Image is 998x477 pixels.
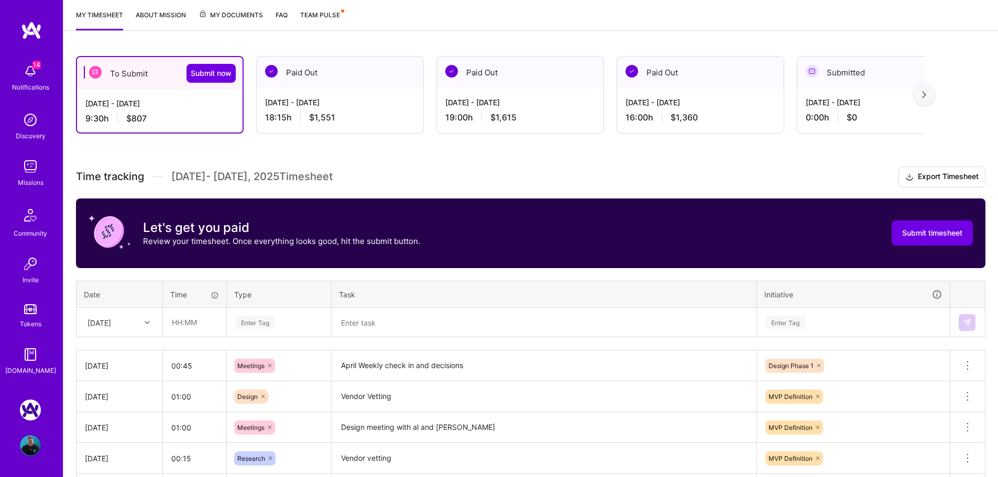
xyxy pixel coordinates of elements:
[769,362,814,370] span: Design Phase 1
[20,400,41,420] img: Rent Parity: Team for leveling the playing field in the property management space
[85,391,154,402] div: [DATE]
[20,109,41,130] img: discovery
[617,57,784,88] div: Paid Out
[892,220,973,246] button: Submit timesheet
[18,203,43,228] img: Community
[445,97,595,108] div: [DATE] - [DATE]
[199,9,263,30] a: My Documents
[87,317,111,328] div: [DATE]
[171,170,333,183] span: [DATE] - [DATE] , 2025 Timesheet
[276,9,288,30] a: FAQ
[76,281,163,308] th: Date
[769,424,813,431] span: MVP Definition
[806,112,956,123] div: 0:00 h
[143,220,420,236] h3: Let's get you paid
[20,253,41,274] img: Invite
[32,61,41,69] span: 14
[12,82,49,93] div: Notifications
[766,314,805,330] div: Enter Tag
[445,65,458,77] img: Paid Out
[922,91,926,98] img: right
[85,360,154,371] div: [DATE]
[237,454,265,462] span: Research
[333,351,755,380] textarea: April Weekly check in and decisions
[163,414,226,441] input: HH:MM
[332,281,757,308] th: Task
[24,304,37,314] img: tokens
[163,308,226,336] input: HH:MM
[85,113,234,124] div: 9:30 h
[764,289,942,301] div: Initiative
[333,413,755,442] textarea: Design meeting with al and [PERSON_NAME]
[333,382,755,411] textarea: Vendor Vetting
[126,113,147,124] span: $807
[227,281,332,308] th: Type
[163,352,226,380] input: HH:MM
[163,445,226,472] input: HH:MM
[806,65,818,77] img: Submitted
[170,289,219,300] div: Time
[77,57,243,90] div: To Submit
[85,422,154,433] div: [DATE]
[17,400,43,420] a: Rent Parity: Team for leveling the playing field in the property management space
[14,228,47,239] div: Community
[89,211,130,253] img: coin
[265,65,278,77] img: Paid Out
[163,383,226,411] input: HH:MM
[17,435,43,456] a: User Avatar
[199,9,263,21] span: My Documents
[18,177,43,188] div: Missions
[20,435,41,456] img: User Avatar
[76,9,123,30] a: My timesheet
[20,344,41,365] img: guide book
[20,61,41,82] img: bell
[20,318,41,329] div: Tokens
[89,66,102,79] img: To Submit
[237,393,258,401] span: Design
[76,170,144,183] span: Time tracking
[145,320,150,325] i: icon Chevron
[898,167,985,187] button: Export Timesheet
[16,130,46,141] div: Discovery
[257,57,423,88] div: Paid Out
[237,424,265,431] span: Meetings
[85,453,154,464] div: [DATE]
[769,393,813,401] span: MVP Definition
[20,156,41,177] img: teamwork
[5,365,56,376] div: [DOMAIN_NAME]
[626,65,638,77] img: Paid Out
[265,97,415,108] div: [DATE] - [DATE]
[237,362,265,370] span: Meetings
[21,21,42,40] img: logo
[490,112,517,123] span: $1,615
[309,112,335,123] span: $1,551
[847,112,857,123] span: $0
[300,11,340,19] span: Team Pulse
[23,274,39,285] div: Invite
[905,172,914,183] i: icon Download
[187,64,236,83] button: Submit now
[769,454,813,462] span: MVP Definition
[806,97,956,108] div: [DATE] - [DATE]
[236,314,275,330] div: Enter Tag
[626,97,775,108] div: [DATE] - [DATE]
[445,112,595,123] div: 19:00 h
[437,57,604,88] div: Paid Out
[902,228,962,238] span: Submit timesheet
[265,112,415,123] div: 18:15 h
[85,98,234,109] div: [DATE] - [DATE]
[671,112,698,123] span: $1,360
[626,112,775,123] div: 16:00 h
[300,9,343,30] a: Team Pulse
[143,236,420,247] p: Review your timesheet. Once everything looks good, hit the submit button.
[797,57,964,88] div: Submitted
[333,444,755,473] textarea: Vendor vetting
[963,318,971,327] img: Submit
[191,68,232,79] span: Submit now
[136,9,186,30] a: About Mission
